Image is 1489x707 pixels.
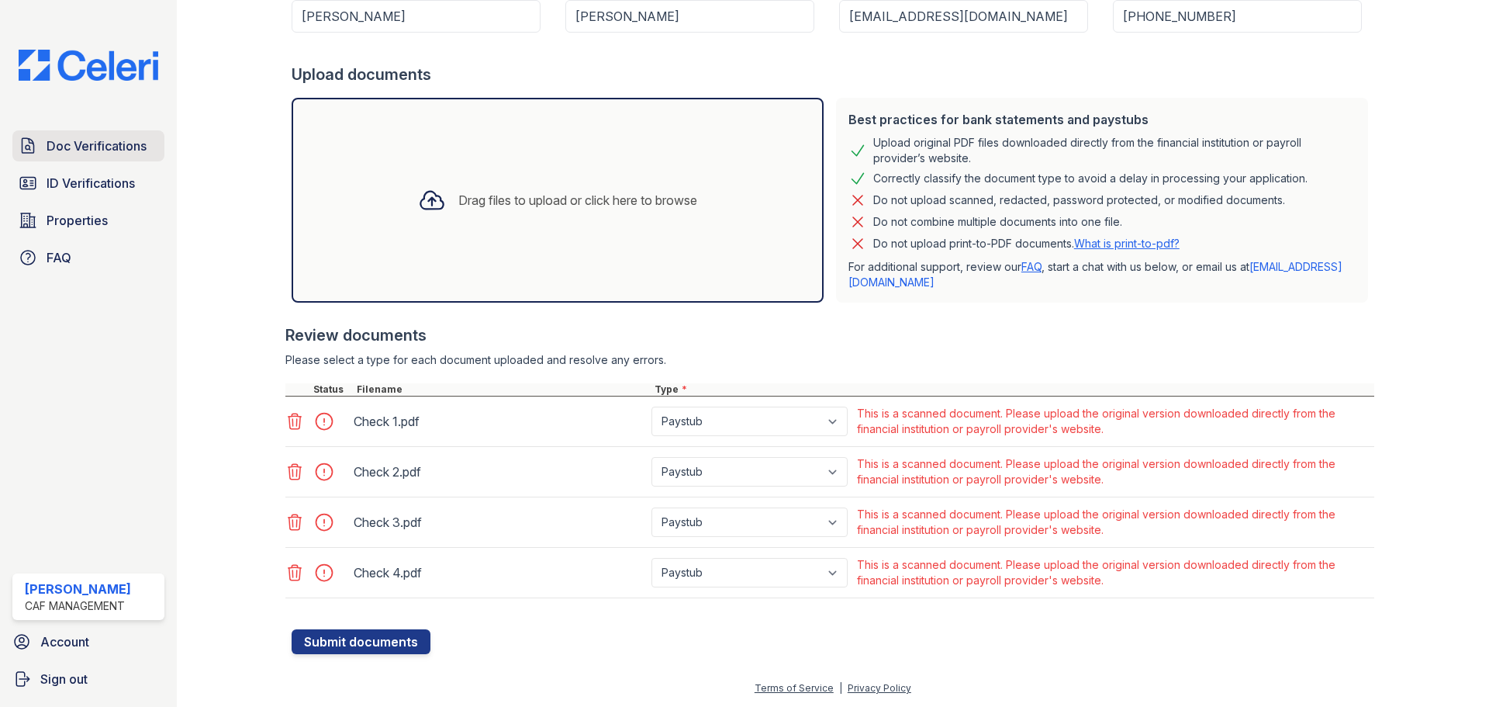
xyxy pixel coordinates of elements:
[6,50,171,81] img: CE_Logo_Blue-a8612792a0a2168367f1c8372b55b34899dd931a85d93a1a3d3e32e68fde9ad4.png
[47,248,71,267] span: FAQ
[6,626,171,657] a: Account
[857,507,1371,538] div: This is a scanned document. Please upload the original version downloaded directly from the finan...
[47,137,147,155] span: Doc Verifications
[873,191,1285,210] div: Do not upload scanned, redacted, password protected, or modified documents.
[354,459,645,484] div: Check 2.pdf
[47,211,108,230] span: Properties
[857,557,1371,588] div: This is a scanned document. Please upload the original version downloaded directly from the finan...
[292,629,430,654] button: Submit documents
[755,682,834,694] a: Terms of Service
[839,682,842,694] div: |
[857,406,1371,437] div: This is a scanned document. Please upload the original version downloaded directly from the finan...
[292,64,1374,85] div: Upload documents
[458,191,697,210] div: Drag files to upload or click here to browse
[310,383,354,396] div: Status
[12,168,164,199] a: ID Verifications
[848,259,1356,290] p: For additional support, review our , start a chat with us below, or email us at
[848,110,1356,129] div: Best practices for bank statements and paystubs
[651,383,1374,396] div: Type
[873,135,1356,166] div: Upload original PDF files downloaded directly from the financial institution or payroll provider’...
[857,456,1371,487] div: This is a scanned document. Please upload the original version downloaded directly from the finan...
[40,632,89,651] span: Account
[6,664,171,695] a: Sign out
[40,670,88,688] span: Sign out
[25,598,131,614] div: CAF Management
[285,352,1374,368] div: Please select a type for each document uploaded and resolve any errors.
[25,580,131,598] div: [PERSON_NAME]
[873,169,1308,188] div: Correctly classify the document type to avoid a delay in processing your application.
[1021,260,1042,273] a: FAQ
[354,510,645,535] div: Check 3.pdf
[873,213,1122,231] div: Do not combine multiple documents into one file.
[354,560,645,585] div: Check 4.pdf
[47,174,135,192] span: ID Verifications
[12,130,164,161] a: Doc Verifications
[354,383,651,396] div: Filename
[873,236,1180,251] p: Do not upload print-to-PDF documents.
[848,682,911,694] a: Privacy Policy
[12,242,164,273] a: FAQ
[12,205,164,236] a: Properties
[1074,237,1180,250] a: What is print-to-pdf?
[354,409,645,434] div: Check 1.pdf
[285,324,1374,346] div: Review documents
